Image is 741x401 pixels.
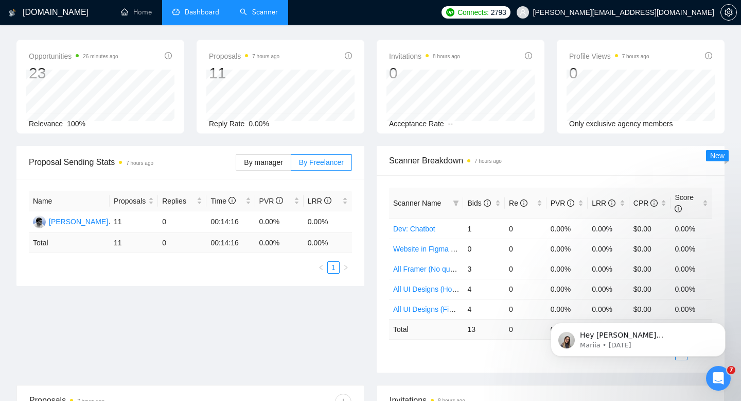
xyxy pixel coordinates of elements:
td: $0.00 [629,239,671,259]
span: info-circle [345,52,352,59]
th: Name [29,191,110,211]
button: right [340,261,352,274]
a: 1 [328,262,339,273]
td: 0.00% [304,211,352,233]
div: 23 [29,63,118,83]
td: 0.00% [546,219,588,239]
a: All Framer (No questions) [393,265,475,273]
img: upwork-logo.png [446,8,454,16]
time: 7 hours ago [622,54,649,59]
a: setting [720,8,737,16]
td: 0.00% [588,239,629,259]
span: New [710,152,725,160]
span: right [343,264,349,271]
span: Replies [162,195,195,207]
span: By manager [244,158,283,166]
div: [PERSON_NAME] [49,216,108,227]
div: 0 [389,63,460,83]
span: Dashboard [185,8,219,16]
span: info-circle [276,197,283,204]
span: -- [448,120,453,128]
td: 4 [463,279,505,299]
span: Scanner Breakdown [389,154,712,167]
td: 0.00% [255,211,304,233]
span: info-circle [324,197,331,204]
a: All UI Designs (Hourly) [393,285,466,293]
td: Total [389,319,463,339]
span: Score [675,193,694,213]
td: $0.00 [629,259,671,279]
iframe: Intercom notifications message [535,301,741,373]
span: Invitations [389,50,460,62]
a: Website in Figma (No Questions) [393,245,499,253]
span: left [318,264,324,271]
time: 7 hours ago [126,160,153,166]
td: 11 [110,233,158,253]
td: 0 [505,219,546,239]
td: 0.00% [671,259,712,279]
td: Total [29,233,110,253]
span: info-circle [567,199,574,207]
td: 0 [505,239,546,259]
td: 0.00% [588,259,629,279]
td: 0 [505,279,546,299]
td: $0.00 [629,299,671,319]
span: Re [509,199,527,207]
td: 0.00% [671,299,712,319]
span: info-circle [525,52,532,59]
span: info-circle [675,205,682,212]
td: 0 [505,319,546,339]
li: Next Page [340,261,352,274]
button: left [315,261,327,274]
td: 0.00% [588,219,629,239]
span: Only exclusive agency members [569,120,673,128]
td: 0 [158,211,206,233]
th: Proposals [110,191,158,211]
time: 7 hours ago [252,54,279,59]
span: Opportunities [29,50,118,62]
td: 0.00% [671,279,712,299]
iframe: Intercom live chat [706,366,731,391]
span: PVR [259,197,284,205]
span: LRR [308,197,331,205]
td: 0 [505,259,546,279]
span: filter [453,200,459,206]
li: 1 [327,261,340,274]
a: homeHome [121,8,152,16]
span: info-circle [608,199,615,207]
div: 11 [209,63,279,83]
a: Dev: Chatbot [393,225,435,233]
span: 2793 [491,7,506,18]
td: 11 [110,211,158,233]
td: 0.00% [546,299,588,319]
a: All UI Designs (Fixed) [393,305,463,313]
td: 13 [463,319,505,339]
td: 0.00% [546,259,588,279]
td: 0.00% [671,239,712,259]
span: Connects: [457,7,488,18]
img: SH [33,215,46,228]
button: setting [720,4,737,21]
td: 3 [463,259,505,279]
td: 0.00% [546,279,588,299]
span: Proposals [209,50,279,62]
span: dashboard [172,8,180,15]
td: 00:14:16 [206,211,255,233]
span: Acceptance Rate [389,120,444,128]
td: 0.00 % [304,233,352,253]
span: info-circle [165,52,172,59]
td: 1 [463,219,505,239]
time: 26 minutes ago [83,54,118,59]
td: 0 [505,299,546,319]
span: 100% [67,120,85,128]
span: user [519,9,526,16]
span: Scanner Name [393,199,441,207]
span: info-circle [228,197,236,204]
span: info-circle [705,52,712,59]
a: SH[PERSON_NAME] [33,217,108,225]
